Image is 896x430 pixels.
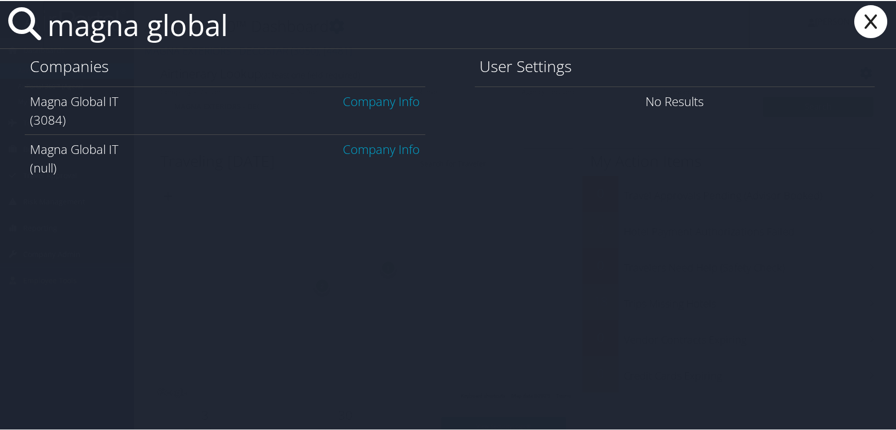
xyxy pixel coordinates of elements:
div: (3084) [30,110,420,128]
h1: Companies [30,55,420,76]
div: Magna Global IT [30,139,420,158]
a: Company Info [343,92,420,109]
div: No Results [475,85,875,115]
h1: User Settings [480,55,870,76]
div: (null) [30,158,420,176]
a: Company Info [343,140,420,157]
span: Magna Global IT [30,92,119,109]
